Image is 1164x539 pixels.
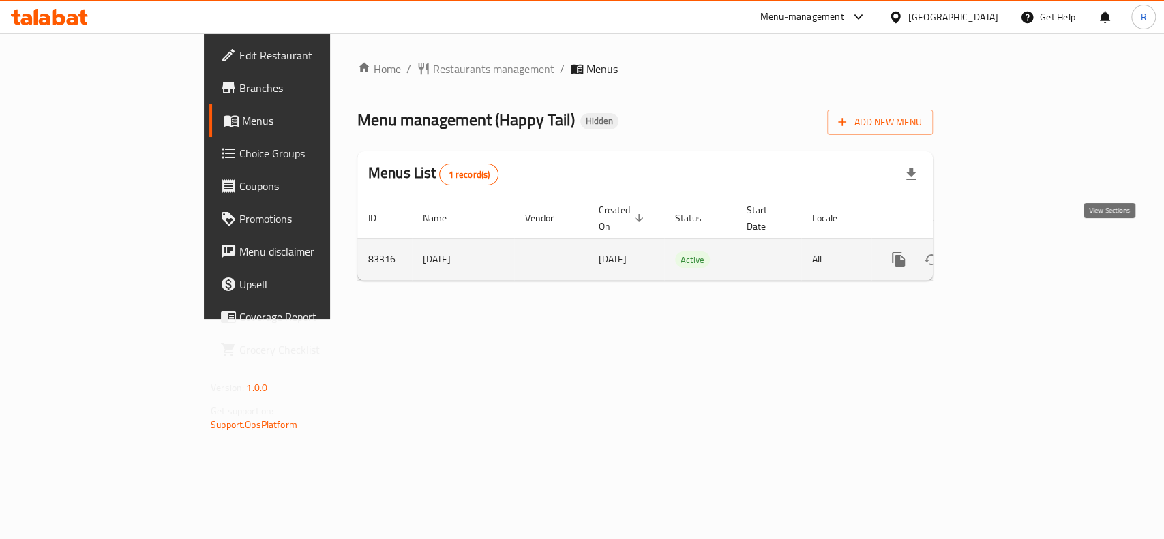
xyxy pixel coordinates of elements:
[209,301,398,333] a: Coverage Report
[1140,10,1146,25] span: R
[209,333,398,366] a: Grocery Checklist
[211,379,244,397] span: Version:
[239,243,387,260] span: Menu disclaimer
[239,47,387,63] span: Edit Restaurant
[357,104,575,135] span: Menu management ( Happy Tail )
[560,61,565,77] li: /
[599,250,627,268] span: [DATE]
[209,39,398,72] a: Edit Restaurant
[239,178,387,194] span: Coupons
[209,235,398,268] a: Menu disclaimer
[747,202,785,234] span: Start Date
[239,276,387,292] span: Upsell
[675,210,719,226] span: Status
[211,402,273,420] span: Get support on:
[209,104,398,137] a: Menus
[827,110,933,135] button: Add New Menu
[599,202,648,234] span: Created On
[736,238,801,280] td: -
[209,137,398,170] a: Choice Groups
[838,114,922,131] span: Add New Menu
[525,210,571,226] span: Vendor
[908,10,998,25] div: [GEOGRAPHIC_DATA]
[357,198,1024,281] table: enhanced table
[440,168,498,181] span: 1 record(s)
[239,211,387,227] span: Promotions
[368,163,498,185] h2: Menus List
[239,80,387,96] span: Branches
[239,309,387,325] span: Coverage Report
[580,115,618,127] span: Hidden
[812,210,855,226] span: Locale
[209,170,398,202] a: Coupons
[760,9,844,25] div: Menu-management
[417,61,554,77] a: Restaurants management
[433,61,554,77] span: Restaurants management
[211,416,297,433] a: Support.OpsPlatform
[357,61,933,77] nav: breadcrumb
[423,210,464,226] span: Name
[801,238,871,280] td: All
[209,202,398,235] a: Promotions
[242,112,387,129] span: Menus
[209,268,398,301] a: Upsell
[406,61,411,77] li: /
[895,158,927,191] div: Export file
[209,72,398,104] a: Branches
[882,243,915,276] button: more
[246,379,267,397] span: 1.0.0
[675,252,710,268] span: Active
[368,210,394,226] span: ID
[871,198,1024,239] th: Actions
[915,243,948,276] button: Change Status
[239,145,387,161] span: Choice Groups
[239,341,387,358] span: Grocery Checklist
[580,113,618,129] div: Hidden
[439,164,498,185] div: Total records count
[412,238,514,280] td: [DATE]
[586,61,618,77] span: Menus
